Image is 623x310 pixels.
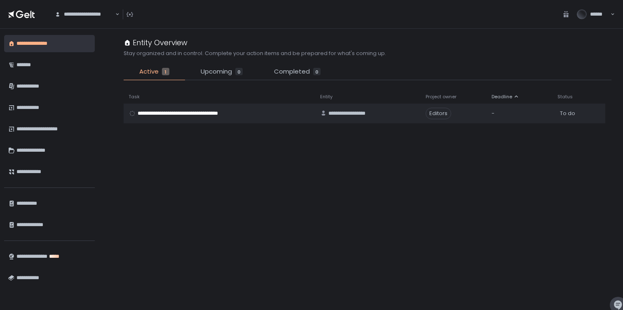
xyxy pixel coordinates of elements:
[313,68,321,75] div: 0
[426,108,451,119] span: Editors
[124,37,187,48] div: Entity Overview
[49,6,119,23] div: Search for option
[320,94,333,100] span: Entity
[426,94,457,100] span: Project owner
[235,68,243,75] div: 0
[274,67,310,76] span: Completed
[560,110,575,117] span: To do
[129,94,140,100] span: Task
[557,94,573,100] span: Status
[201,67,232,76] span: Upcoming
[492,110,494,117] span: -
[492,94,512,100] span: Deadline
[162,68,169,75] div: 1
[124,50,386,57] h2: Stay organized and in control. Complete your action items and be prepared for what's coming up.
[139,67,159,76] span: Active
